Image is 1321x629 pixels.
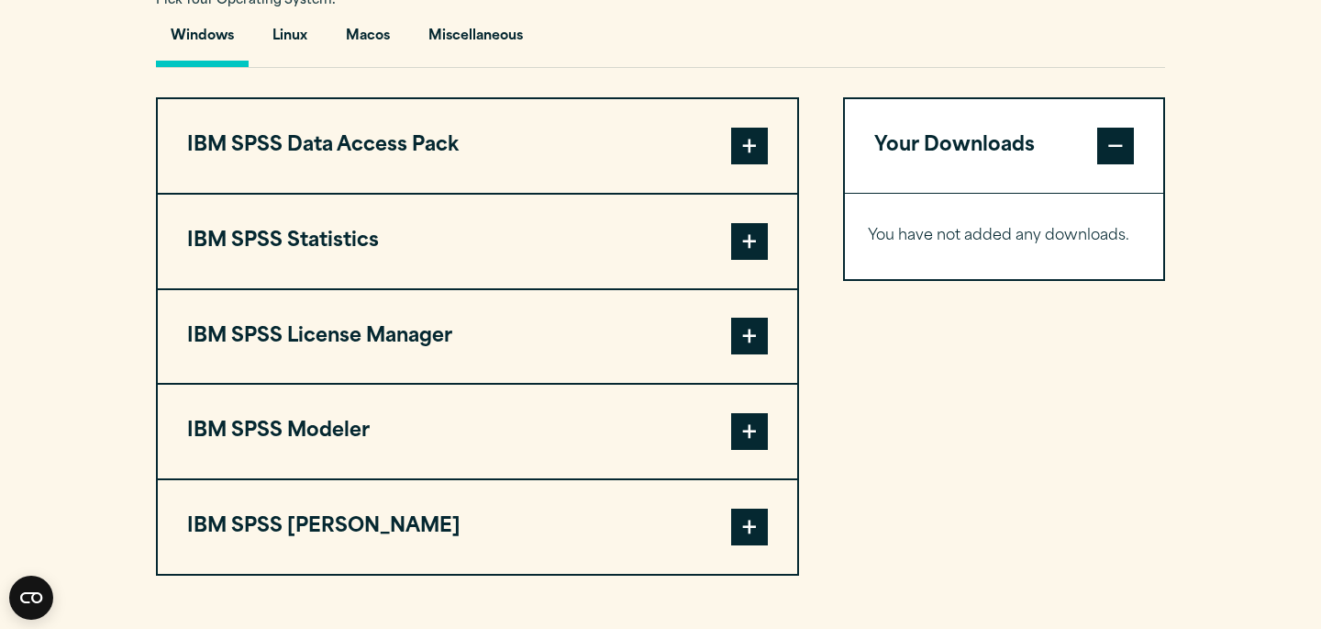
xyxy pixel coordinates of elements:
div: Your Downloads [845,193,1163,279]
button: Miscellaneous [414,15,538,67]
button: IBM SPSS Modeler [158,385,797,478]
button: Windows [156,15,249,67]
button: IBM SPSS License Manager [158,290,797,384]
button: IBM SPSS Statistics [158,195,797,288]
button: Open CMP widget [9,576,53,620]
button: Macos [331,15,405,67]
button: Linux [258,15,322,67]
p: You have not added any downloads. [868,223,1140,250]
button: Your Downloads [845,99,1163,193]
button: IBM SPSS [PERSON_NAME] [158,480,797,574]
button: IBM SPSS Data Access Pack [158,99,797,193]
